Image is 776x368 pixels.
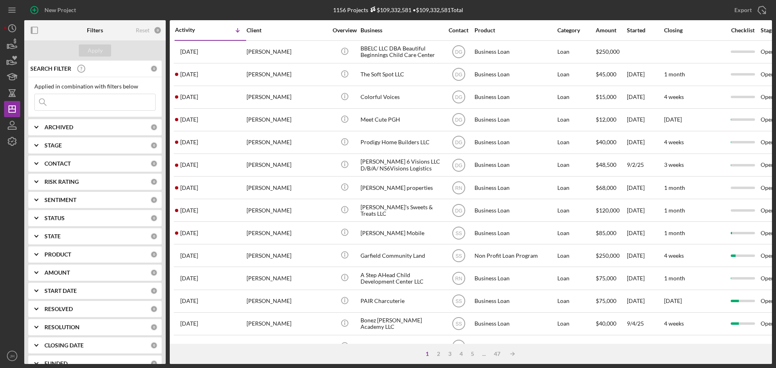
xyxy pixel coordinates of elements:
div: 0 [150,196,158,204]
b: STATE [44,233,61,240]
div: [PERSON_NAME] [247,245,327,266]
div: [DATE] [627,132,663,153]
div: Loan [557,86,595,108]
div: Business Loan [474,64,555,85]
span: $45,000 [596,71,616,78]
text: RN [455,185,462,191]
time: [DATE] [664,297,682,304]
div: Loan [557,41,595,63]
div: 0 [150,178,158,185]
div: Business Loan [474,109,555,130]
div: [PERSON_NAME] [247,154,327,176]
div: Overview [329,27,360,34]
div: Amount [596,27,626,34]
div: Started [627,27,663,34]
time: 2025-09-18 19:33 [180,139,198,145]
div: [PERSON_NAME] [247,336,327,357]
div: Loan [557,132,595,153]
time: 2025-09-16 02:18 [180,275,198,282]
time: 2025-09-22 15:47 [180,116,198,123]
div: 0 [150,269,158,276]
div: Category [557,27,595,34]
span: $75,000 [596,275,616,282]
div: [PERSON_NAME] [247,109,327,130]
time: 4 weeks [664,93,684,100]
span: $40,000 [596,320,616,327]
time: 2025-09-15 15:55 [180,320,198,327]
time: 4 weeks [664,320,684,327]
text: DG [455,208,462,213]
div: [PERSON_NAME] [247,132,327,153]
b: RESOLVED [44,306,73,312]
div: Bonez [PERSON_NAME] Academy LLC [361,313,441,334]
text: DG [455,95,462,100]
div: [DATE] [627,177,663,198]
span: $75,000 [596,297,616,304]
div: Export [734,2,752,18]
text: DG [455,162,462,168]
div: 5 [467,351,478,357]
text: RN [455,276,462,282]
time: 2025-09-23 15:34 [180,71,198,78]
b: Filters [87,27,103,34]
div: The Soft Spot LLC [361,64,441,85]
time: 1 month [664,71,685,78]
div: 0 [150,342,158,349]
time: 4 weeks [664,139,684,145]
span: $250,000 [596,252,620,259]
button: JH [4,348,20,364]
text: JH [10,354,15,358]
div: Meet Cute PGH [361,109,441,130]
div: Reset [136,27,150,34]
time: 1 month [664,184,685,191]
div: [PERSON_NAME]'s Sweets & Treats LLC [361,200,441,221]
div: 0 [150,360,158,367]
div: 2 [433,351,444,357]
text: DG [455,117,462,123]
div: Garfield Community Land [361,245,441,266]
b: RESOLUTION [44,324,80,330]
div: 0 [150,124,158,131]
time: 2025-09-23 17:00 [180,48,198,55]
span: $120,000 [596,207,620,214]
b: ARCHIVED [44,124,73,130]
b: SEARCH FILTER [30,65,71,72]
div: [PERSON_NAME] [247,41,327,63]
text: SS [455,230,462,236]
time: 2025-09-18 17:49 [180,162,198,168]
div: 0 [154,26,162,34]
b: SENTIMENT [44,197,76,203]
div: ... [478,351,490,357]
div: Business Loan [474,267,555,289]
div: 1156 Projects • $109,332,581 Total [333,6,463,13]
div: 0 [150,214,158,222]
div: 0 [150,251,158,258]
div: Loan [557,336,595,357]
div: [DATE] [627,267,663,289]
b: AMOUNT [44,269,70,276]
div: [DATE] [627,64,663,85]
div: Loan [557,313,595,334]
text: DG [455,72,462,78]
div: Business Loan [474,177,555,198]
time: [DATE] [664,116,682,123]
time: 2025-09-17 13:26 [180,230,198,236]
span: $10,000 [596,343,616,349]
div: [PERSON_NAME] [247,86,327,108]
time: 1 week [664,343,681,349]
div: [PERSON_NAME] [247,200,327,221]
div: [DATE] [627,86,663,108]
div: [DATE] [627,245,663,266]
div: [PERSON_NAME] [247,222,327,244]
div: 0 [150,233,158,240]
div: 9/4/25 [627,313,663,334]
div: 0 [150,287,158,294]
div: [DATE] [627,336,663,357]
text: DG [455,49,462,55]
b: STAGE [44,142,62,149]
div: 0 [150,142,158,149]
div: [PERSON_NAME] [247,64,327,85]
div: 0 [150,305,158,313]
div: 47 [490,351,504,357]
div: 0 [150,324,158,331]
